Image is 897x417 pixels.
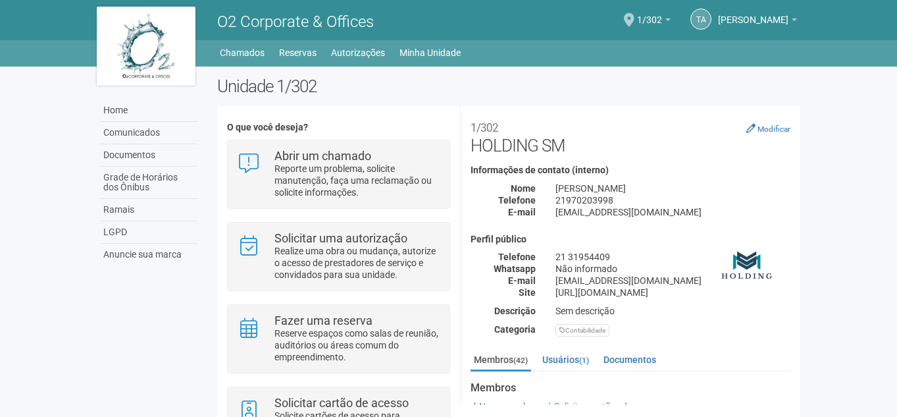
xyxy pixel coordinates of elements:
h4: Perfil público [471,235,790,244]
div: [EMAIL_ADDRESS][DOMAIN_NAME] [546,206,800,218]
strong: Telefone [498,252,536,262]
strong: Telefone [498,195,536,206]
div: 21 31954409 [546,251,800,263]
a: Home [100,99,197,122]
img: business.png [715,235,781,300]
a: Fazer uma reserva Reserve espaços como salas de reunião, auditórios ou áreas comum do empreendime... [238,315,440,363]
small: Modificar [757,125,790,134]
small: (42) [513,356,528,365]
a: LGPD [100,221,197,244]
strong: Nome [511,183,536,194]
h4: Informações de contato (interno) [471,165,790,175]
strong: Site [519,287,536,298]
a: Solicitar uma autorização Realize uma obra ou mudança, autorize o acesso de prestadores de serviç... [238,233,440,281]
h4: O que você deseja? [227,123,450,132]
a: Autorizações [331,43,385,62]
a: Usuários(1) [539,350,592,370]
p: Reporte um problema, solicite manutenção, faça uma reclamação ou solicite informações. [274,163,440,198]
strong: Whatsapp [494,264,536,274]
a: Anuncie sua marca [100,244,197,265]
strong: Fazer uma reserva [274,314,372,327]
a: Ramais [100,199,197,221]
div: Não informado [546,263,800,275]
a: Membros(42) [471,350,531,372]
a: 1/302 [637,16,671,27]
a: Minha Unidade [399,43,461,62]
a: Grade de Horários dos Ônibus [100,167,197,199]
div: 21970203998 [546,194,800,206]
strong: Solicitar cartão de acesso [274,396,409,410]
h2: HOLDING SM [471,116,790,155]
strong: Membros [471,382,790,394]
a: Chamados [220,43,265,62]
a: Modificar [746,123,790,134]
a: Abrir um chamado Reporte um problema, solicite manutenção, faça uma reclamação ou solicite inform... [238,150,440,198]
div: [URL][DOMAIN_NAME] [546,287,800,298]
a: Novo membro [471,401,537,412]
small: 1/302 [471,121,498,134]
div: [EMAIL_ADDRESS][DOMAIN_NAME] [546,275,800,287]
a: TA [690,9,711,30]
small: (1) [579,356,589,365]
strong: E-mail [508,207,536,217]
div: Contabilidade [555,324,609,337]
p: Realize uma obra ou mudança, autorize o acesso de prestadores de serviço e convidados para sua un... [274,245,440,281]
p: Reserve espaços como salas de reunião, auditórios ou áreas comum do empreendimento. [274,327,440,363]
h2: Unidade 1/302 [217,76,801,96]
span: Thamiris Abdala [718,2,788,25]
a: [PERSON_NAME] [718,16,797,27]
a: Documentos [600,350,659,370]
span: 1/302 [637,2,662,25]
a: Reservas [279,43,317,62]
a: Solicitar cartões de acesso [546,401,663,412]
div: Sem descrição [546,305,800,317]
img: logo.jpg [97,7,195,86]
a: Comunicados [100,122,197,144]
strong: Categoria [494,324,536,335]
strong: Abrir um chamado [274,149,371,163]
div: [PERSON_NAME] [546,182,800,194]
strong: Descrição [494,306,536,316]
span: O2 Corporate & Offices [217,13,374,31]
strong: E-mail [508,275,536,286]
strong: Solicitar uma autorização [274,231,407,245]
a: Documentos [100,144,197,167]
